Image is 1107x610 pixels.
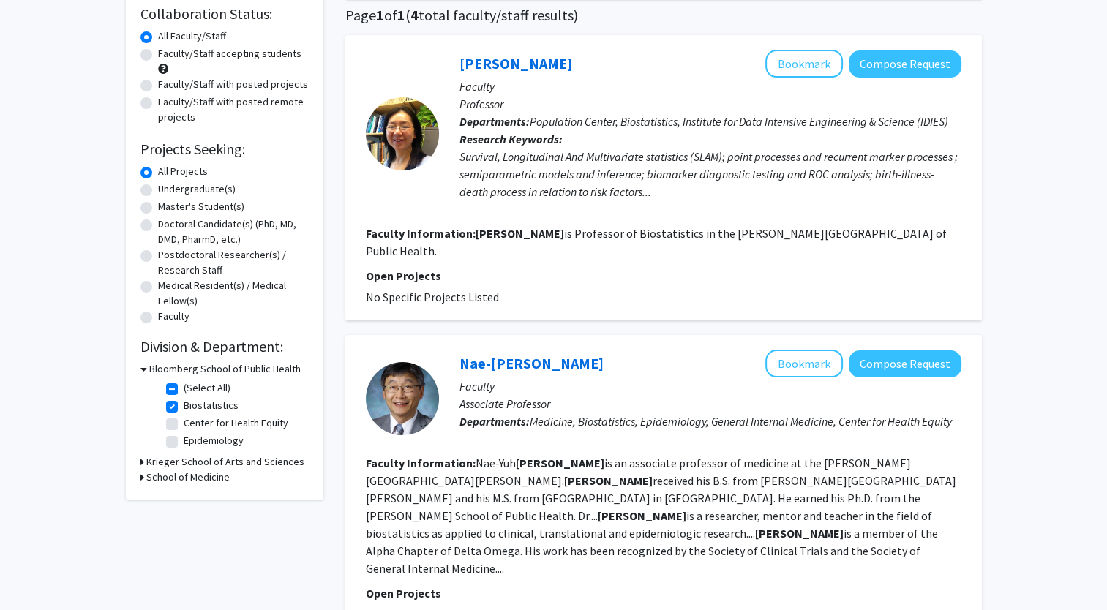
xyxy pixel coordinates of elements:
[158,199,244,214] label: Master's Student(s)
[849,350,961,377] button: Compose Request to Nae-Yuh Wang
[158,278,309,309] label: Medical Resident(s) / Medical Fellow(s)
[366,584,961,602] p: Open Projects
[459,132,563,146] b: Research Keywords:
[149,361,301,377] h3: Bloomberg School of Public Health
[146,454,304,470] h3: Krieger School of Arts and Sciences
[459,54,572,72] a: [PERSON_NAME]
[140,140,309,158] h2: Projects Seeking:
[765,50,843,78] button: Add Mei-Cheng Wang to Bookmarks
[459,78,961,95] p: Faculty
[459,148,961,200] div: Survival, Longitudinal And Multivariate statistics (SLAM); point processes and recurrent marker p...
[366,226,476,241] b: Faculty Information:
[366,290,499,304] span: No Specific Projects Listed
[158,77,308,92] label: Faculty/Staff with posted projects
[376,6,384,24] span: 1
[184,398,239,413] label: Biostatistics
[530,414,952,429] span: Medicine, Biostatistics, Epidemiology, General Internal Medicine, Center for Health Equity
[459,414,530,429] b: Departments:
[459,114,530,129] b: Departments:
[184,380,230,396] label: (Select All)
[345,7,982,24] h1: Page of ( total faculty/staff results)
[146,470,230,485] h3: School of Medicine
[184,433,244,448] label: Epidemiology
[140,5,309,23] h2: Collaboration Status:
[366,456,476,470] b: Faculty Information:
[459,95,961,113] p: Professor
[516,456,604,470] b: [PERSON_NAME]
[158,46,301,61] label: Faculty/Staff accepting students
[765,350,843,377] button: Add Nae-Yuh Wang to Bookmarks
[158,29,226,44] label: All Faculty/Staff
[158,164,208,179] label: All Projects
[140,338,309,355] h2: Division & Department:
[158,247,309,278] label: Postdoctoral Researcher(s) / Research Staff
[158,309,189,324] label: Faculty
[755,526,844,541] b: [PERSON_NAME]
[598,508,686,523] b: [PERSON_NAME]
[158,216,309,247] label: Doctoral Candidate(s) (PhD, MD, DMD, PharmD, etc.)
[366,267,961,285] p: Open Projects
[11,544,62,599] iframe: Chat
[410,6,419,24] span: 4
[459,377,961,395] p: Faculty
[158,181,236,197] label: Undergraduate(s)
[476,226,564,241] b: [PERSON_NAME]
[459,354,604,372] a: Nae-[PERSON_NAME]
[459,395,961,413] p: Associate Professor
[184,415,288,431] label: Center for Health Equity
[397,6,405,24] span: 1
[849,50,961,78] button: Compose Request to Mei-Cheng Wang
[366,456,956,576] fg-read-more: Nae-Yuh is an associate professor of medicine at the [PERSON_NAME][GEOGRAPHIC_DATA][PERSON_NAME]....
[530,114,948,129] span: Population Center, Biostatistics, Institute for Data Intensive Engineering & Science (IDIES)
[366,226,947,258] fg-read-more: is Professor of Biostatistics in the [PERSON_NAME][GEOGRAPHIC_DATA] of Public Health.
[158,94,309,125] label: Faculty/Staff with posted remote projects
[564,473,653,488] b: [PERSON_NAME]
